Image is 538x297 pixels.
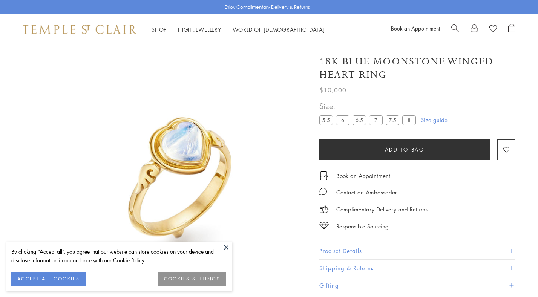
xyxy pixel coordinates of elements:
[391,24,440,32] a: Book an Appointment
[508,24,515,35] a: Open Shopping Bag
[336,171,390,180] a: Book an Appointment
[233,26,325,33] a: World of [DEMOGRAPHIC_DATA]World of [DEMOGRAPHIC_DATA]
[386,115,399,125] label: 7.5
[152,26,167,33] a: ShopShop
[319,139,490,160] button: Add to bag
[385,145,425,154] span: Add to bag
[336,222,389,231] div: Responsible Sourcing
[11,247,226,265] div: By clicking “Accept all”, you agree that our website can store cookies on your device and disclos...
[23,25,136,34] img: Temple St. Clair
[319,55,515,81] h1: 18K Blue Moonstone Winged Heart Ring
[319,277,515,294] button: Gifting
[353,115,366,125] label: 6.5
[319,242,515,259] button: Product Details
[11,272,86,286] button: ACCEPT ALL COOKIES
[319,171,328,180] img: icon_appointment.svg
[336,205,428,214] p: Complimentary Delivery and Returns
[319,188,327,195] img: MessageIcon-01_2.svg
[319,222,329,229] img: icon_sourcing.svg
[421,116,448,124] a: Size guide
[158,272,226,286] button: COOKIES SETTINGS
[336,115,349,125] label: 6
[319,115,333,125] label: 5.5
[451,24,459,35] a: Search
[152,25,325,34] nav: Main navigation
[336,188,397,197] div: Contact an Ambassador
[369,115,383,125] label: 7
[319,100,419,112] span: Size:
[489,24,497,35] a: View Wishlist
[178,26,221,33] a: High JewelleryHigh Jewellery
[402,115,416,125] label: 8
[319,260,515,277] button: Shipping & Returns
[319,85,346,95] span: $10,000
[319,205,329,214] img: icon_delivery.svg
[224,3,310,11] p: Enjoy Complimentary Delivery & Returns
